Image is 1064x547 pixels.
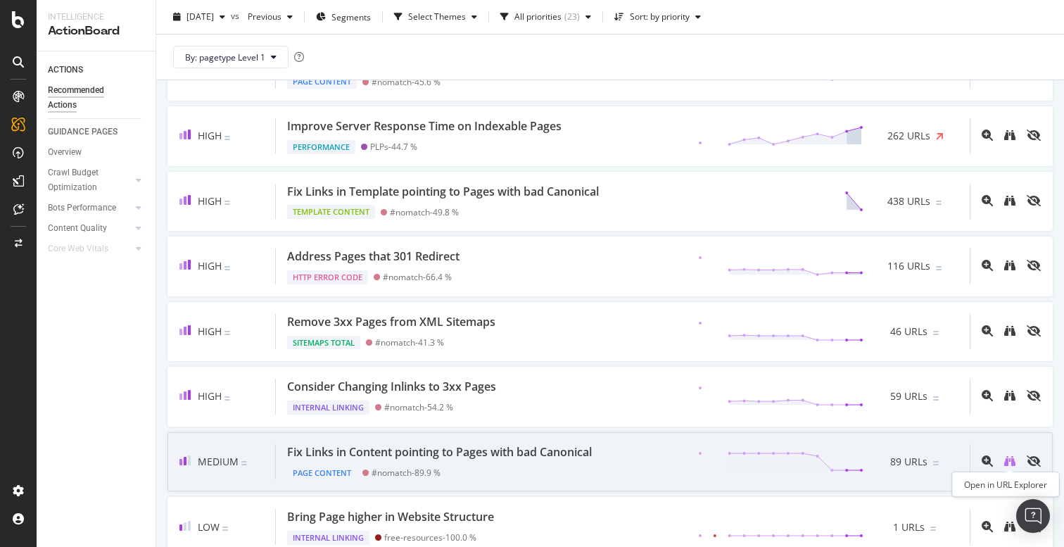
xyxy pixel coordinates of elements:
[287,205,375,219] div: Template Content
[287,184,599,200] div: Fix Links in Template pointing to Pages with bad Canonical
[48,23,144,39] div: ActionBoard
[224,331,230,335] img: Equal
[1027,325,1041,337] div: eye-slash
[287,118,562,134] div: Improve Server Response Time on Indexable Pages
[185,51,265,63] span: By: pagetype Level 1
[1004,326,1015,338] a: binoculars
[224,201,230,205] img: Equal
[198,520,220,534] span: Low
[48,221,132,236] a: Content Quality
[287,314,495,330] div: Remove 3xx Pages from XML Sitemaps
[48,201,132,215] a: Bots Performance
[287,531,369,545] div: Internal Linking
[495,6,597,28] button: All priorities(23)
[1027,195,1041,206] div: eye-slash
[564,13,580,21] div: ( 23 )
[1004,130,1015,141] div: binoculars
[224,396,230,401] img: Equal
[887,194,930,208] span: 438 URLs
[287,401,369,415] div: Internal Linking
[1027,390,1041,401] div: eye-slash
[887,259,930,273] span: 116 URLs
[48,125,118,139] div: GUIDANCE PAGES
[388,6,483,28] button: Select Themes
[890,389,927,403] span: 59 URLs
[1004,260,1015,272] a: binoculars
[287,249,460,265] div: Address Pages that 301 Redirect
[287,466,357,480] div: Page Content
[287,140,355,154] div: Performance
[1004,130,1015,142] a: binoculars
[1004,390,1015,401] div: binoculars
[198,455,239,468] span: Medium
[48,63,146,77] a: ACTIONS
[384,402,453,413] div: #nomatch - 54.2 %
[167,6,231,28] button: [DATE]
[287,336,360,350] div: Sitemaps Total
[982,130,993,141] div: magnifying-glass-plus
[1004,196,1015,208] a: binoculars
[408,13,466,21] div: Select Themes
[331,11,371,23] span: Segments
[982,521,993,532] div: magnifying-glass-plus
[287,379,496,395] div: Consider Changing Inlinks to 3xx Pages
[48,83,132,113] div: Recommended Actions
[48,83,146,113] a: Recommended Actions
[1004,522,1015,534] a: binoculars
[224,136,230,140] img: Equal
[514,13,562,21] div: All priorities
[933,396,939,401] img: Equal
[287,75,357,89] div: Page Content
[1027,130,1041,141] div: eye-slash
[370,142,417,152] div: PLPs - 44.7 %
[936,266,942,270] img: Equal
[982,325,993,337] div: magnifying-glass-plus
[242,11,281,23] span: Previous
[48,221,107,236] div: Content Quality
[224,266,230,270] img: Equal
[48,125,146,139] a: GUIDANCE PAGES
[933,461,939,465] img: Equal
[173,46,289,68] button: By: pagetype Level 1
[48,63,83,77] div: ACTIONS
[198,325,222,338] span: High
[609,6,707,28] button: Sort: by priority
[982,390,993,401] div: magnifying-glass-plus
[982,455,993,467] div: magnifying-glass-plus
[1004,521,1015,532] div: binoculars
[48,241,108,256] div: Core Web Vitals
[48,11,144,23] div: Intelligence
[383,272,452,282] div: #nomatch - 66.4 %
[287,270,368,284] div: HTTP Error Code
[310,6,376,28] button: Segments
[1004,325,1015,337] div: binoculars
[48,145,146,160] a: Overview
[630,13,690,21] div: Sort: by priority
[231,9,242,21] span: vs
[1027,455,1041,467] div: eye-slash
[48,165,122,195] div: Crawl Budget Optimization
[936,201,942,205] img: Equal
[982,195,993,206] div: magnifying-glass-plus
[287,444,592,460] div: Fix Links in Content pointing to Pages with bad Canonical
[933,331,939,335] img: Equal
[1004,195,1015,206] div: binoculars
[198,389,222,403] span: High
[198,129,222,142] span: High
[186,11,214,23] span: 2025 Sep. 26th
[48,201,116,215] div: Bots Performance
[241,461,247,465] img: Equal
[1004,260,1015,271] div: binoculars
[384,532,476,543] div: free-resources - 100.0 %
[1004,391,1015,403] a: binoculars
[1004,456,1015,468] a: binoculars
[1016,499,1050,533] div: Open Intercom Messenger
[893,520,925,534] span: 1 URLs
[222,527,228,531] img: Equal
[1004,455,1015,467] div: binoculars
[372,467,441,478] div: #nomatch - 89.9 %
[198,259,222,272] span: High
[952,472,1059,497] div: Open in URL Explorer
[390,207,459,218] div: #nomatch - 49.8 %
[890,455,927,469] span: 89 URLs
